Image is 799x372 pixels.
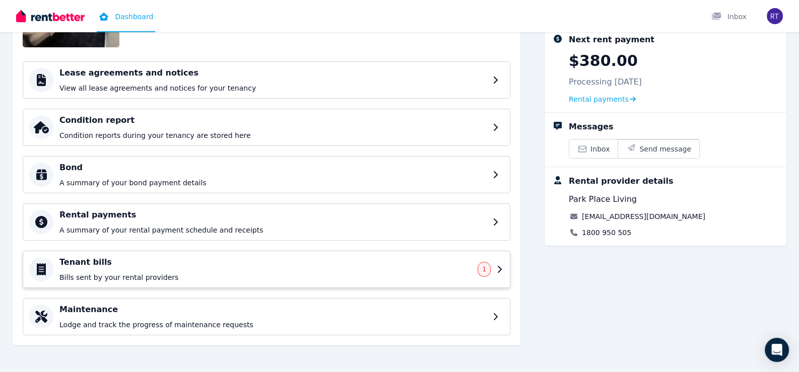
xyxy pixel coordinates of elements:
[569,34,654,46] div: Next rent payment
[59,178,487,188] p: A summary of your bond payment details
[59,114,487,126] h4: Condition report
[59,320,487,330] p: Lodge and track the progress of maintenance requests
[569,52,638,70] p: $380.00
[59,67,487,79] h4: Lease agreements and notices
[582,228,631,238] a: 1800 950 505
[767,8,783,24] img: Rosemary Tan
[765,338,789,362] div: Open Intercom Messenger
[582,211,705,221] a: [EMAIL_ADDRESS][DOMAIN_NAME]
[590,144,610,154] span: Inbox
[482,265,486,273] span: 1
[59,272,472,282] p: Bills sent by your rental providers
[16,9,85,24] img: RentBetter
[59,130,487,140] p: Condition reports during your tenancy are stored here
[618,139,699,158] button: Send message
[59,304,487,316] h4: Maintenance
[569,193,637,205] span: Park Place Living
[569,139,618,158] a: Inbox
[711,12,747,22] div: Inbox
[569,94,636,104] a: Rental payments
[569,76,642,88] p: Processing [DATE]
[59,162,487,174] h4: Bond
[59,256,472,268] h4: Tenant bills
[59,225,487,235] p: A summary of your rental payment schedule and receipts
[569,94,629,104] span: Rental payments
[569,175,673,187] div: Rental provider details
[639,144,691,154] span: Send message
[59,83,487,93] p: View all lease agreements and notices for your tenancy
[59,209,487,221] h4: Rental payments
[569,121,613,133] div: Messages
